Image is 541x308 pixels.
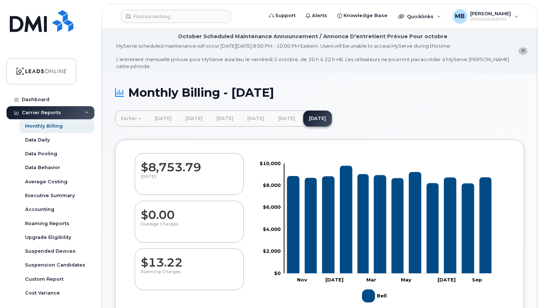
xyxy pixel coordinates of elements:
dd: $0.00 [141,201,237,221]
a: [DATE] [180,111,208,127]
div: October Scheduled Maintenance Announcement / Annonce D'entretient Prévue Pour octobre [178,33,447,40]
g: Bell [287,165,492,273]
tspan: $8,000 [263,182,281,188]
tspan: $6,000 [263,204,281,210]
tspan: $2,000 [263,248,281,254]
p: Roaming Charges [141,269,237,282]
a: [DATE] [303,111,332,127]
g: Chart [260,160,494,305]
p: [DATE] [141,174,237,187]
a: Earlier [115,111,147,127]
button: close notification [518,47,528,55]
g: Legend [362,287,388,305]
a: [DATE] [211,111,239,127]
p: Overage Charges [141,221,237,235]
tspan: Mar [366,276,376,282]
tspan: $10,000 [260,160,281,166]
tspan: Sep [472,276,483,282]
tspan: [DATE] [325,276,343,282]
div: MyServe scheduled maintenance will occur [DATE][DATE] 8:00 PM - 10:00 PM Eastern. Users will be u... [116,43,509,69]
a: [DATE] [241,111,270,127]
tspan: $4,000 [263,226,281,232]
dd: $8,753.79 [141,153,237,174]
a: [DATE] [149,111,178,127]
g: Bell [362,287,388,305]
tspan: Nov [297,276,307,282]
dd: $13.22 [141,249,237,269]
tspan: $0 [274,270,281,276]
tspan: May [401,276,411,282]
tspan: [DATE] [438,276,456,282]
h1: Monthly Billing - [DATE] [115,86,524,99]
a: [DATE] [272,111,301,127]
